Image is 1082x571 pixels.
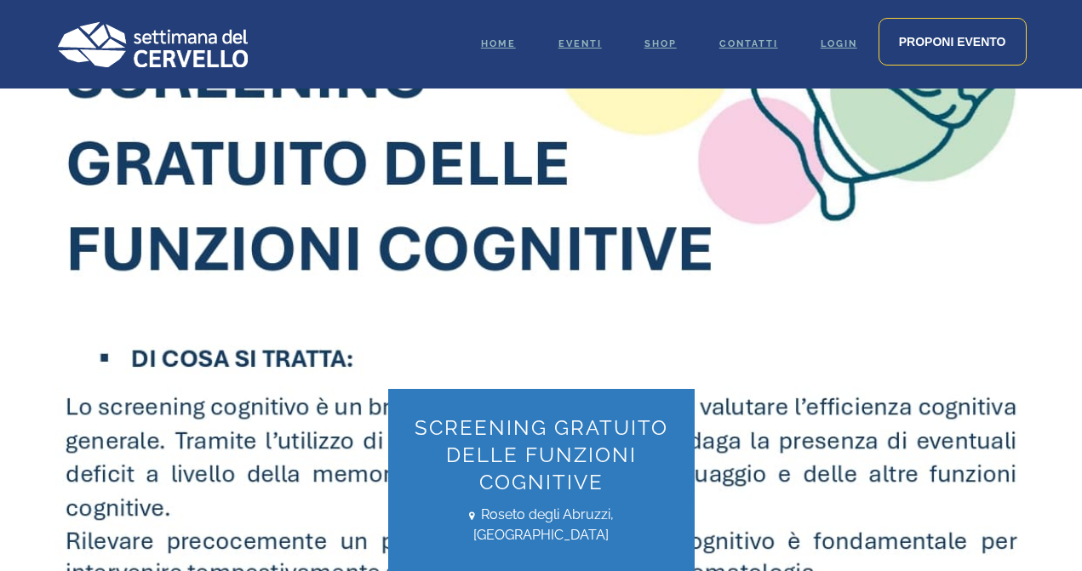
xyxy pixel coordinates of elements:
[821,38,857,49] span: Login
[879,18,1027,66] a: Proponi evento
[644,38,677,49] span: Shop
[558,38,602,49] span: Eventi
[481,38,516,49] span: Home
[899,35,1006,49] span: Proponi evento
[719,38,778,49] span: Contatti
[414,505,669,545] span: Roseto degli Abruzzi, [GEOGRAPHIC_DATA]
[56,21,248,67] img: Logo
[414,414,669,496] h1: SCREENING GRATUITO DELLE FUNZIONI COGNITIVE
